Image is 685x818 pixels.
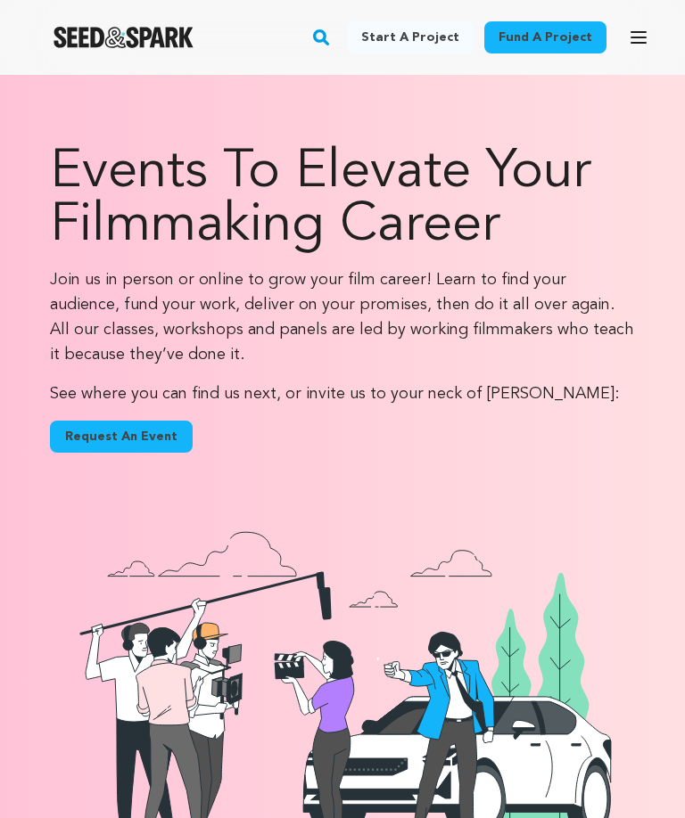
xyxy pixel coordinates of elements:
p: See where you can find us next, or invite us to your neck of [PERSON_NAME]: [50,381,635,406]
a: Fund a project [484,21,607,53]
p: Events to elevate your filmmaking career [50,146,635,253]
a: Start a project [347,21,474,53]
img: Seed&Spark Logo Dark Mode [54,27,194,48]
a: Seed&Spark Homepage [54,27,194,48]
button: Request An Event [50,421,193,453]
p: Join us in person or online to grow your film career! Learn to find your audience, fund your work... [50,267,635,367]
